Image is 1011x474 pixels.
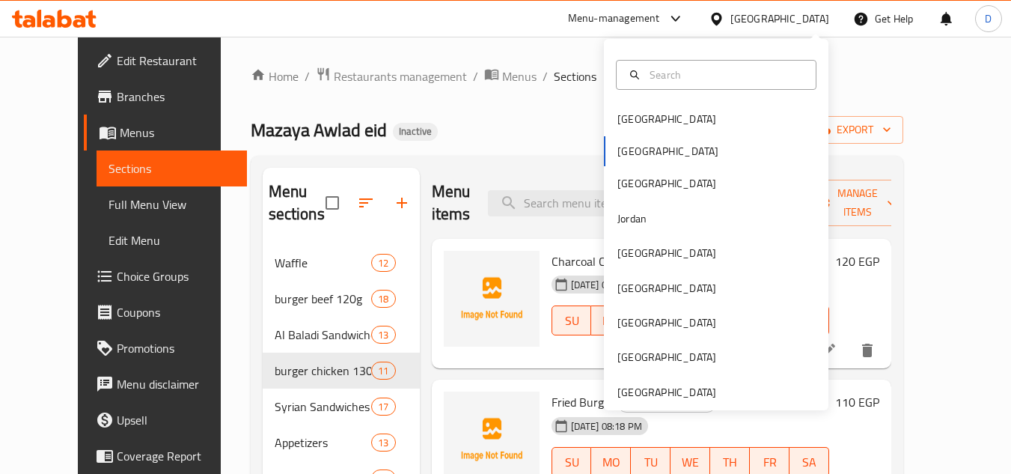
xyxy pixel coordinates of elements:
span: 17 [372,400,394,414]
span: 18 [372,292,394,306]
span: Menus [502,67,537,85]
div: Jordan [617,210,647,227]
a: Edit Menu [97,222,247,258]
span: Menu disclaimer [117,375,235,393]
button: Manage items [807,180,908,226]
span: Sort sections [348,185,384,221]
span: 12 [372,256,394,270]
h2: Menu sections [269,180,326,225]
div: [GEOGRAPHIC_DATA] [617,315,716,331]
div: Menu-management [568,10,660,28]
span: burger chicken 130g [275,362,372,380]
a: Menu disclaimer [84,366,247,402]
a: Sections [97,151,247,186]
a: Menus [484,67,537,86]
span: burger beef 120g [275,290,372,308]
input: search [488,190,665,216]
button: Add section [384,185,420,221]
a: Restaurants management [316,67,467,86]
a: Promotions [84,330,247,366]
span: TU [637,452,665,473]
div: Waffle12 [263,245,420,281]
div: items [371,290,395,308]
span: Appetizers [275,434,372,452]
a: Full Menu View [97,186,247,222]
span: Upsell [117,411,235,429]
div: burger beef 120g18 [263,281,420,317]
li: / [473,67,478,85]
span: Al Baladi Sandwiches [275,326,372,344]
span: Choice Groups [117,267,235,285]
span: Waffle [275,254,372,272]
h6: 110 EGP [835,392,879,413]
a: Coverage Report [84,438,247,474]
span: Select all sections [317,187,348,219]
span: Edit Restaurant [117,52,235,70]
span: export [819,121,891,139]
span: Edit Menu [109,231,235,249]
span: FR [756,452,784,473]
h2: Menu items [432,180,471,225]
div: [GEOGRAPHIC_DATA] [730,10,829,27]
span: TH [716,452,744,473]
span: SU [558,310,586,332]
span: Mazaya Awlad eid [251,113,387,147]
a: Choice Groups [84,258,247,294]
div: items [371,326,395,344]
a: Menus [84,115,247,151]
button: SU [552,306,592,335]
span: SA [795,452,823,473]
span: [DATE] 08:18 PM [565,419,648,434]
button: export [807,116,903,144]
span: MO [597,310,625,332]
span: Menus [120,124,235,142]
div: [GEOGRAPHIC_DATA] [617,280,716,297]
span: 11 [372,364,394,378]
span: Sections [554,67,596,85]
span: Sections [109,159,235,177]
a: Edit Restaurant [84,43,247,79]
span: Restaurants management [334,67,467,85]
div: [GEOGRAPHIC_DATA] [617,349,716,365]
div: items [371,398,395,416]
div: [GEOGRAPHIC_DATA] [617,384,716,401]
span: D [985,10,992,27]
span: Fried Burger [552,391,614,413]
a: Branches [84,79,247,115]
span: 13 [372,436,394,450]
span: MO [597,452,625,473]
span: Full Menu View [109,195,235,213]
div: [GEOGRAPHIC_DATA] [617,111,716,127]
span: Promotions [117,339,235,357]
a: Home [251,67,299,85]
span: Branches [117,88,235,106]
span: WE [676,452,704,473]
span: Coupons [117,303,235,321]
div: items [371,362,395,380]
li: / [543,67,548,85]
nav: breadcrumb [251,67,903,86]
span: Charcoal Chicken Burger [552,250,676,273]
div: [GEOGRAPHIC_DATA] [617,175,716,192]
div: burger chicken 130g11 [263,353,420,389]
div: items [371,434,395,452]
input: Search [644,67,807,83]
div: Inactive [393,123,438,141]
h6: 120 EGP [835,251,879,272]
div: items [371,254,395,272]
span: 13 [372,328,394,342]
li: / [305,67,310,85]
span: Manage items [819,184,896,222]
img: Charcoal Chicken Burger [444,251,540,347]
div: Syrian Sandwiches [275,398,372,416]
a: Upsell [84,402,247,438]
button: MO [591,306,631,335]
button: delete [849,332,885,368]
span: [DATE] 08:18 PM [565,278,648,292]
span: SU [558,452,586,473]
span: Coverage Report [117,447,235,465]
